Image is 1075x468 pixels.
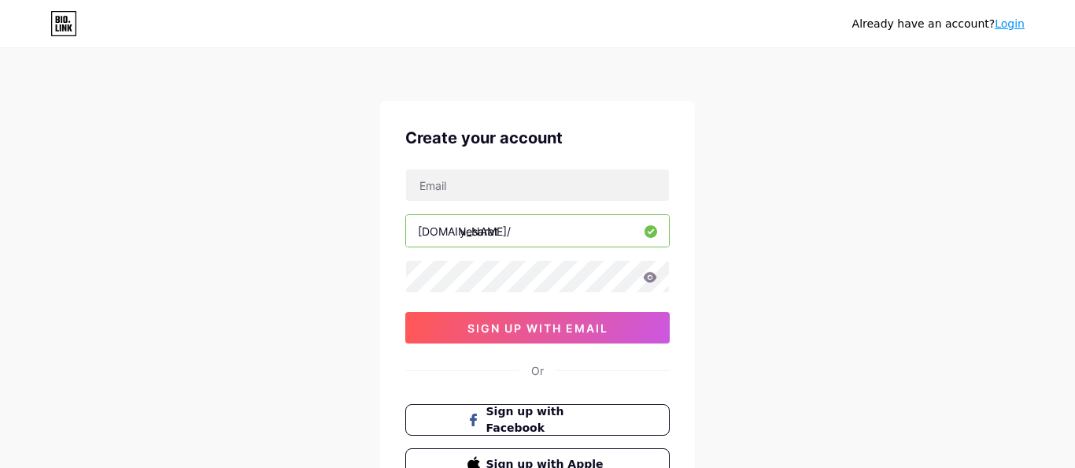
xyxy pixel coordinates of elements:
[531,362,544,379] div: Or
[405,404,670,436] button: Sign up with Facebook
[486,403,608,436] span: Sign up with Facebook
[995,17,1025,30] a: Login
[406,169,669,201] input: Email
[467,321,608,335] span: sign up with email
[418,223,511,240] div: [DOMAIN_NAME]/
[852,16,1025,32] div: Already have an account?
[406,215,669,247] input: username
[405,312,670,344] button: sign up with email
[405,126,670,150] div: Create your account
